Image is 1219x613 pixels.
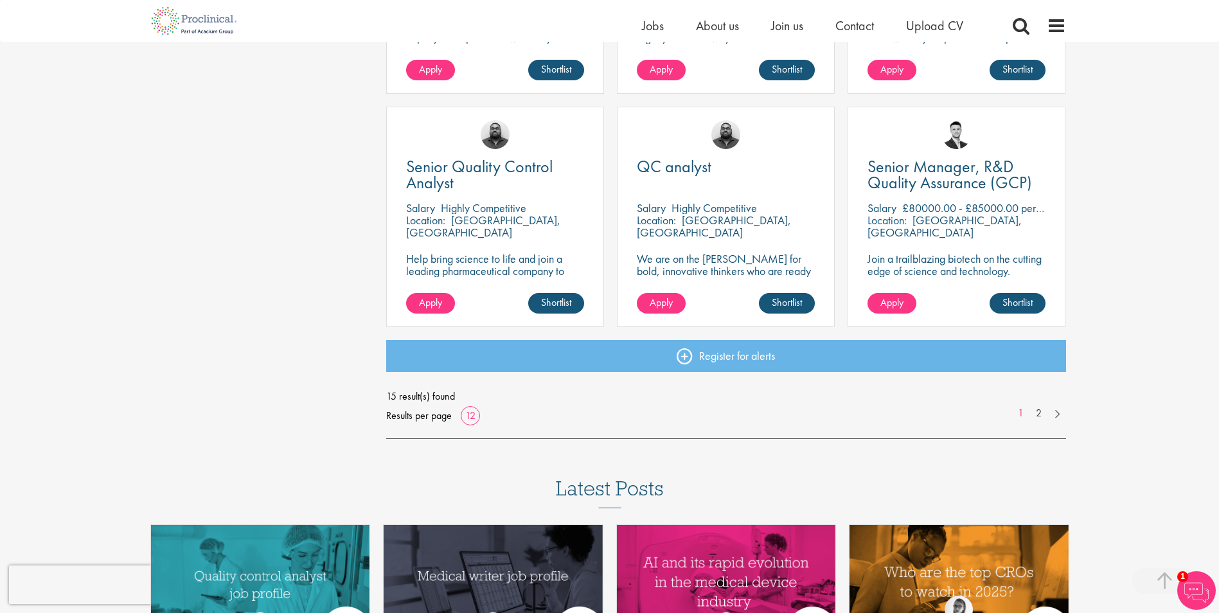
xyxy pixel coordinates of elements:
[637,293,686,314] a: Apply
[868,60,916,80] a: Apply
[902,200,1067,215] p: £80000.00 - £85000.00 per annum
[528,293,584,314] a: Shortlist
[637,213,791,240] p: [GEOGRAPHIC_DATA], [GEOGRAPHIC_DATA]
[386,340,1066,372] a: Register for alerts
[868,155,1032,193] span: Senior Manager, R&D Quality Assurance (GCP)
[637,159,815,175] a: QC analyst
[835,17,874,34] a: Contact
[868,159,1045,191] a: Senior Manager, R&D Quality Assurance (GCP)
[1011,406,1030,421] a: 1
[1177,571,1188,582] span: 1
[637,200,666,215] span: Salary
[868,213,1022,240] p: [GEOGRAPHIC_DATA], [GEOGRAPHIC_DATA]
[9,565,174,604] iframe: reCAPTCHA
[637,155,711,177] span: QC analyst
[1029,406,1048,421] a: 2
[406,200,435,215] span: Salary
[386,387,1066,406] span: 15 result(s) found
[642,17,664,34] a: Jobs
[868,253,1045,277] p: Join a trailblazing biotech on the cutting edge of science and technology.
[406,155,553,193] span: Senior Quality Control Analyst
[696,17,739,34] a: About us
[672,200,757,215] p: Highly Competitive
[942,120,971,149] img: Joshua Godden
[771,17,803,34] a: Join us
[1177,571,1216,610] img: Chatbot
[406,253,584,314] p: Help bring science to life and join a leading pharmaceutical company to play a key role in delive...
[650,296,673,309] span: Apply
[461,409,480,422] a: 12
[528,60,584,80] a: Shortlist
[406,213,560,240] p: [GEOGRAPHIC_DATA], [GEOGRAPHIC_DATA]
[481,120,510,149] img: Ashley Bennett
[637,60,686,80] a: Apply
[419,62,442,76] span: Apply
[419,296,442,309] span: Apply
[711,120,740,149] img: Ashley Bennett
[556,477,664,508] h3: Latest Posts
[868,200,896,215] span: Salary
[880,296,903,309] span: Apply
[990,293,1045,314] a: Shortlist
[906,17,963,34] a: Upload CV
[406,159,584,191] a: Senior Quality Control Analyst
[441,200,526,215] p: Highly Competitive
[637,213,676,227] span: Location:
[406,293,455,314] a: Apply
[990,60,1045,80] a: Shortlist
[650,62,673,76] span: Apply
[406,60,455,80] a: Apply
[868,213,907,227] span: Location:
[386,406,452,425] span: Results per page
[880,62,903,76] span: Apply
[637,253,815,314] p: We are on the [PERSON_NAME] for bold, innovative thinkers who are ready to help push the boundari...
[759,293,815,314] a: Shortlist
[406,213,445,227] span: Location:
[868,293,916,314] a: Apply
[759,60,815,80] a: Shortlist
